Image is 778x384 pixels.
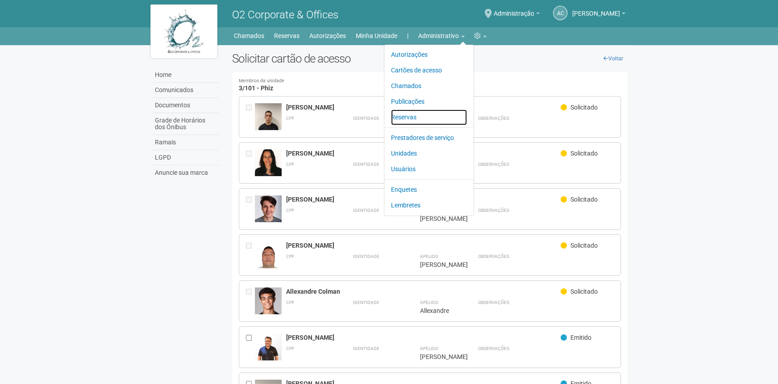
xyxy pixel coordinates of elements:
[255,103,282,139] img: user.jpg
[286,241,561,249] div: [PERSON_NAME]
[353,254,379,259] strong: Identidade
[255,149,282,176] img: user.jpg
[570,242,597,249] span: Solicitado
[153,135,219,150] a: Ramais
[255,287,282,324] img: user.jpg
[420,254,438,259] strong: Apelido
[356,30,397,42] a: Minha Unidade
[420,346,438,351] strong: Apelido
[493,1,534,17] span: Administração
[246,149,255,177] div: Entre em contato com a Aministração para solicitar o cancelamento ou 2a via
[153,165,219,180] a: Anuncie sua marca
[286,300,295,305] strong: CPF
[246,287,255,315] div: Entre em contato com a Aministração para solicitar o cancelamento ou 2a via
[570,196,597,203] span: Solicitado
[274,30,300,42] a: Reservas
[150,4,217,58] img: logo.jpg
[232,8,338,21] span: O2 Corporate & Offices
[234,30,264,42] a: Chamados
[232,52,628,65] h2: Solicitar cartão de acesso
[478,208,509,213] strong: Observações
[493,11,540,18] a: Administração
[246,195,255,223] div: Entre em contato com a Aministração para solicitar o cancelamento ou 2a via
[474,30,487,42] a: Configurações
[353,116,379,121] strong: Identidade
[570,150,597,157] span: Solicitado
[391,47,467,63] a: Autorizações
[391,110,467,125] a: Reservas
[420,307,456,315] div: Allexandre
[286,195,561,203] div: [PERSON_NAME]
[286,116,295,121] strong: CPF
[478,254,509,259] strong: Observações
[153,83,219,98] a: Comunicados
[391,94,467,110] a: Publicações
[255,333,282,369] img: user.jpg
[418,30,465,42] a: Administrativo
[286,208,295,213] strong: CPF
[420,215,456,223] div: [PERSON_NAME]
[478,116,509,121] strong: Observações
[570,334,591,341] span: Emitido
[153,68,219,83] a: Home
[478,162,509,167] strong: Observações
[153,98,219,113] a: Documentos
[246,103,255,131] div: Entre em contato com a Aministração para solicitar o cancelamento ou 2a via
[286,162,295,167] strong: CPF
[478,346,509,351] strong: Observações
[353,300,379,305] strong: Identidade
[286,333,561,342] div: [PERSON_NAME]
[391,161,467,177] a: Usuários
[153,113,219,135] a: Grade de Horários dos Ônibus
[286,103,561,111] div: [PERSON_NAME]
[255,195,282,233] img: user.jpg
[572,1,620,17] span: Ana Carla de Carvalho Silva
[391,63,467,78] a: Cartões de acesso
[246,241,255,269] div: Entre em contato com a Aministração para solicitar o cancelamento ou 2a via
[420,353,456,361] div: [PERSON_NAME]
[286,287,561,295] div: Allexandre Colman
[391,130,467,146] a: Prestadores de serviço
[420,300,438,305] strong: Apelido
[153,150,219,165] a: LGPD
[570,288,597,295] span: Solicitado
[553,6,567,20] a: AC
[353,208,379,213] strong: Identidade
[391,78,467,94] a: Chamados
[286,346,295,351] strong: CPF
[598,52,628,65] a: Voltar
[407,30,408,42] a: |
[353,346,379,351] strong: Identidade
[570,104,597,111] span: Solicitado
[255,241,282,279] img: user.jpg
[286,149,561,157] div: [PERSON_NAME]
[420,261,456,269] div: [PERSON_NAME]
[309,30,346,42] a: Autorizações
[391,198,467,213] a: Lembretes
[239,79,621,92] h4: 3/101 - Phiz
[391,146,467,161] a: Unidades
[353,162,379,167] strong: Identidade
[286,254,295,259] strong: CPF
[391,182,467,198] a: Enquetes
[239,79,621,84] small: Membros da unidade
[478,300,509,305] strong: Observações
[572,11,625,18] a: [PERSON_NAME]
